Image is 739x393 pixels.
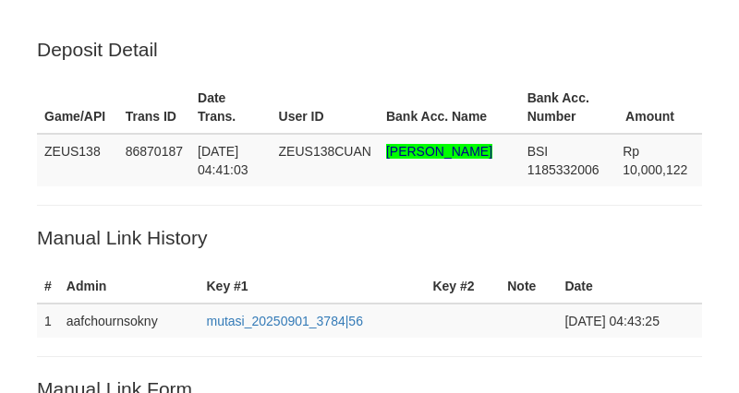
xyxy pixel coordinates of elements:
[557,304,702,338] td: [DATE] 04:43:25
[37,304,59,338] td: 1
[557,269,702,304] th: Date
[623,144,687,177] span: Rp 10,000,122
[386,144,492,159] span: Nama rekening >18 huruf, harap diedit
[527,162,600,177] span: Copy 1185332006 to clipboard
[118,81,190,134] th: Trans ID
[379,81,520,134] th: Bank Acc. Name
[500,269,557,304] th: Note
[199,269,425,304] th: Key #1
[118,134,190,186] td: 86870187
[37,81,118,134] th: Game/API
[37,269,59,304] th: #
[520,81,616,134] th: Bank Acc. Number
[198,144,248,177] span: [DATE] 04:41:03
[425,269,500,304] th: Key #2
[59,304,200,338] td: aafchournsokny
[206,314,362,328] a: mutasi_20250901_3784|56
[272,81,379,134] th: User ID
[527,144,549,159] span: BSI
[190,81,272,134] th: Date Trans.
[37,36,702,63] p: Deposit Detail
[37,224,702,251] p: Manual Link History
[59,269,200,304] th: Admin
[615,81,702,134] th: Amount
[37,134,118,186] td: ZEUS138
[279,144,371,159] span: ZEUS138CUAN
